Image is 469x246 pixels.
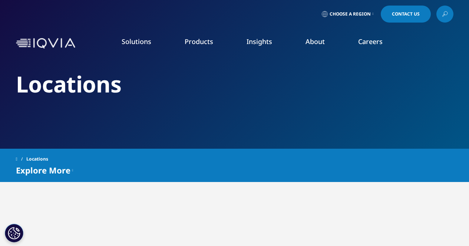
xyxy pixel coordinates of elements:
a: Products [185,37,213,46]
span: Explore More [16,166,70,175]
img: IQVIA Healthcare Information Technology and Pharma Clinical Research Company [16,38,75,49]
span: Choose a Region [330,11,371,17]
a: Insights [247,37,272,46]
a: Contact Us [381,6,431,23]
nav: Primary [78,26,453,61]
span: Locations [26,152,48,166]
h2: Locations [16,70,453,98]
a: Solutions [122,37,151,46]
a: Careers [358,37,383,46]
button: Cookie Settings [5,224,23,242]
a: About [305,37,325,46]
span: Contact Us [392,12,420,16]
